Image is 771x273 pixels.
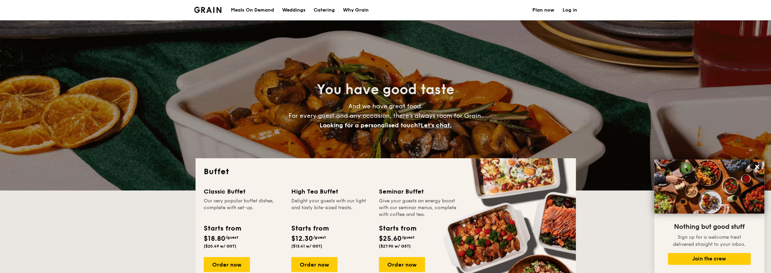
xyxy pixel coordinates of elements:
[402,235,415,240] span: /guest
[673,234,746,247] span: Sign up for a welcome treat delivered straight to your inbox.
[291,187,371,196] div: High Tea Buffet
[194,7,222,13] a: Logotype
[204,244,236,249] span: ($20.49 w/ GST)
[674,223,745,231] span: Nothing but good stuff
[379,257,425,272] div: Order now
[668,253,751,265] button: Join the crew
[204,223,241,234] div: Starts from
[204,257,250,272] div: Order now
[654,160,764,214] img: DSC07876-Edit02-Large.jpeg
[291,235,313,243] span: $12.30
[752,161,763,172] button: Close
[204,166,568,177] h2: Buffet
[194,7,222,13] img: Grain
[379,244,411,249] span: ($27.90 w/ GST)
[204,198,283,218] div: Our very popular buffet dishes, complete with set-up.
[225,235,238,240] span: /guest
[291,244,322,249] span: ($13.41 w/ GST)
[204,235,225,243] span: $18.80
[379,235,402,243] span: $25.60
[291,198,371,218] div: Delight your guests with our light and tasty bite-sized treats.
[204,187,283,196] div: Classic Buffet
[379,223,416,234] div: Starts from
[379,187,458,196] div: Seminar Buffet
[317,81,454,98] span: You have good taste
[291,257,337,272] div: Order now
[379,198,458,218] div: Give your guests an energy boost with our seminar menus, complete with coffee and tea.
[291,223,328,234] div: Starts from
[313,235,326,240] span: /guest
[421,122,452,129] span: Let's chat.
[289,103,483,129] span: And we have great food. For every guest and any occasion, there’s always room for Grain.
[319,122,421,129] span: Looking for a personalised touch?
